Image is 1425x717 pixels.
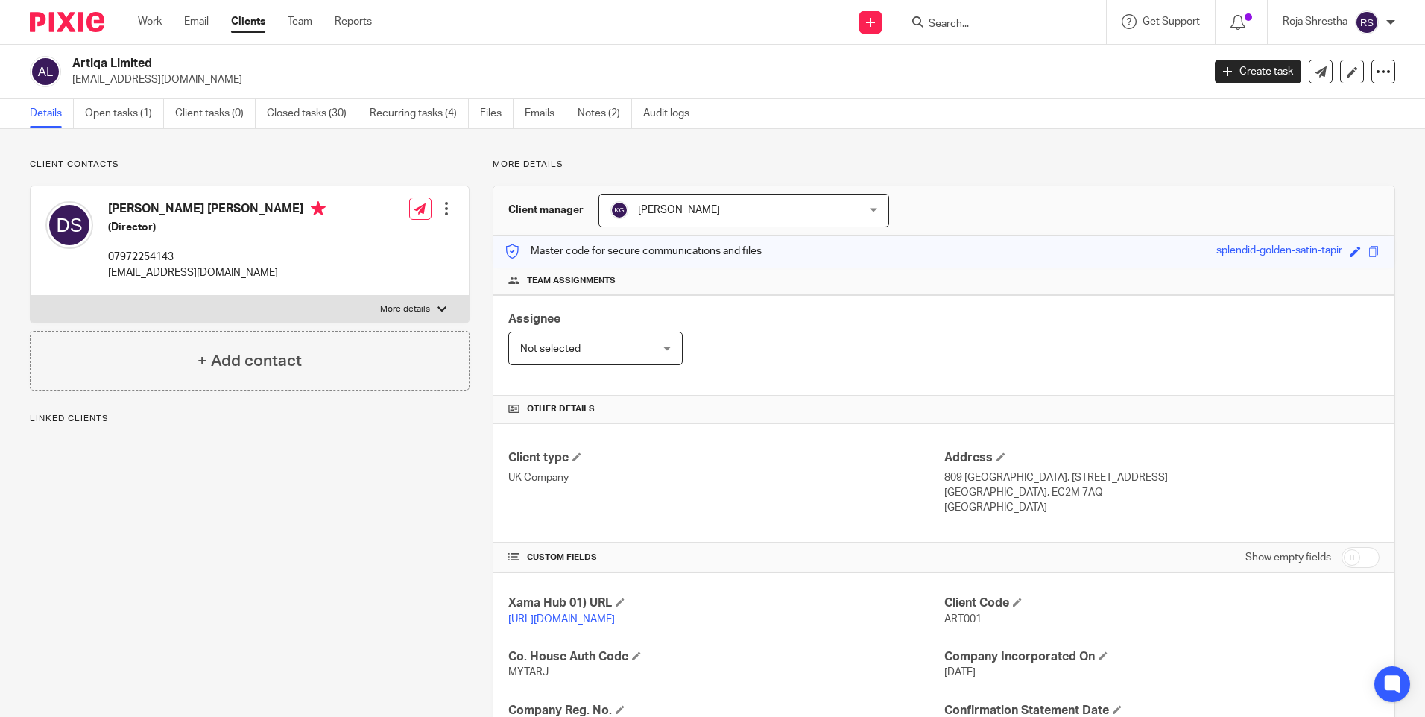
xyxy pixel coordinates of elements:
[527,275,616,287] span: Team assignments
[508,667,549,677] span: MYTARJ
[493,159,1395,171] p: More details
[311,201,326,216] i: Primary
[1283,14,1347,29] p: Roja Shrestha
[610,201,628,219] img: svg%3E
[944,470,1380,485] p: 809 [GEOGRAPHIC_DATA], [STREET_ADDRESS]
[508,203,584,218] h3: Client manager
[335,14,372,29] a: Reports
[508,649,944,665] h4: Co. House Auth Code
[520,344,581,354] span: Not selected
[30,413,470,425] p: Linked clients
[1215,60,1301,83] a: Create task
[108,265,326,280] p: [EMAIL_ADDRESS][DOMAIN_NAME]
[175,99,256,128] a: Client tasks (0)
[944,500,1380,515] p: [GEOGRAPHIC_DATA]
[944,450,1380,466] h4: Address
[638,205,720,215] span: [PERSON_NAME]
[45,201,93,249] img: svg%3E
[30,159,470,171] p: Client contacts
[288,14,312,29] a: Team
[508,450,944,466] h4: Client type
[30,99,74,128] a: Details
[72,72,1192,87] p: [EMAIL_ADDRESS][DOMAIN_NAME]
[231,14,265,29] a: Clients
[30,56,61,87] img: svg%3E
[1355,10,1379,34] img: svg%3E
[1216,243,1342,260] div: splendid-golden-satin-tapir
[267,99,358,128] a: Closed tasks (30)
[508,614,615,625] a: [URL][DOMAIN_NAME]
[508,596,944,611] h4: Xama Hub 01) URL
[30,12,104,32] img: Pixie
[480,99,514,128] a: Files
[108,220,326,235] h5: (Director)
[370,99,469,128] a: Recurring tasks (4)
[508,552,944,563] h4: CUSTOM FIELDS
[198,350,302,373] h4: + Add contact
[508,470,944,485] p: UK Company
[1143,16,1200,27] span: Get Support
[72,56,968,72] h2: Artiqa Limited
[184,14,209,29] a: Email
[138,14,162,29] a: Work
[643,99,701,128] a: Audit logs
[944,667,976,677] span: [DATE]
[380,303,430,315] p: More details
[944,596,1380,611] h4: Client Code
[944,485,1380,500] p: [GEOGRAPHIC_DATA], EC2M 7AQ
[525,99,566,128] a: Emails
[927,18,1061,31] input: Search
[527,403,595,415] span: Other details
[944,614,982,625] span: ART001
[108,201,326,220] h4: [PERSON_NAME] [PERSON_NAME]
[508,313,560,325] span: Assignee
[505,244,762,259] p: Master code for secure communications and files
[578,99,632,128] a: Notes (2)
[944,649,1380,665] h4: Company Incorporated On
[85,99,164,128] a: Open tasks (1)
[1245,550,1331,565] label: Show empty fields
[108,250,326,265] p: 07972254143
